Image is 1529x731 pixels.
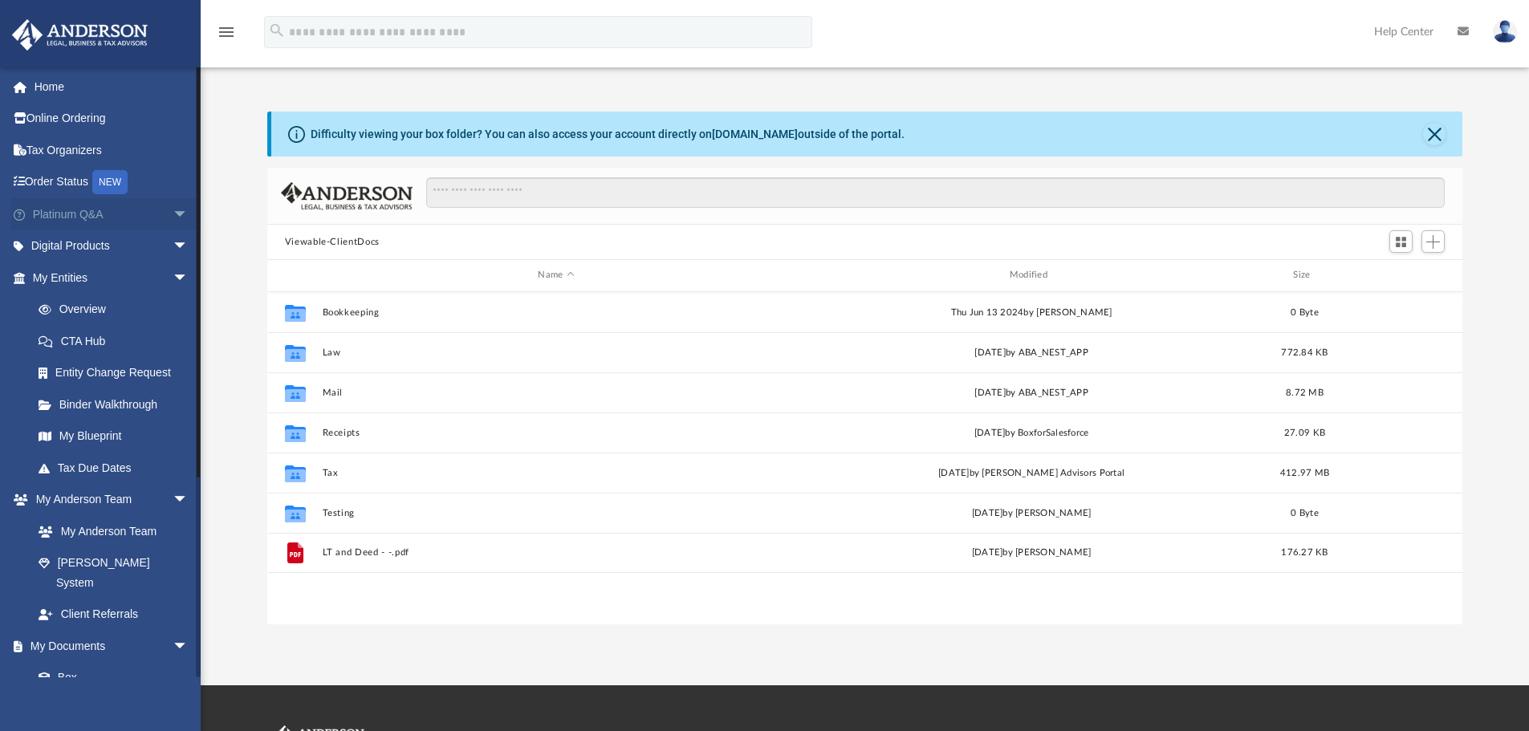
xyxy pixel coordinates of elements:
button: LT and Deed - -.pdf [322,547,790,558]
span: 8.72 MB [1286,388,1324,396]
a: CTA Hub [22,325,213,357]
div: [DATE] by [PERSON_NAME] [797,546,1265,560]
span: arrow_drop_down [173,262,205,294]
a: Client Referrals [22,599,205,631]
div: Size [1272,268,1336,282]
div: Modified [797,268,1266,282]
button: Close [1423,123,1446,145]
a: My Anderson Team [22,515,197,547]
div: id [274,268,315,282]
a: My Blueprint [22,420,205,453]
div: Name [321,268,790,282]
span: 0 Byte [1291,508,1319,517]
a: Tax Organizers [11,134,213,166]
a: My Documentsarrow_drop_down [11,630,205,662]
a: Order StatusNEW [11,166,213,199]
span: 176.27 KB [1281,548,1328,557]
span: arrow_drop_down [173,230,205,263]
div: Difficulty viewing your box folder? You can also access your account directly on outside of the p... [311,126,905,143]
a: Tax Due Dates [22,452,213,484]
button: Bookkeeping [322,307,790,318]
div: [DATE] by [PERSON_NAME] [797,506,1265,520]
button: Mail [322,388,790,398]
a: Box [22,662,197,694]
div: grid [267,292,1463,624]
a: Overview [22,294,213,326]
div: Thu Jun 13 2024 by [PERSON_NAME] [797,305,1265,319]
a: Binder Walkthrough [22,388,213,420]
span: 27.09 KB [1284,428,1325,437]
a: menu [217,30,236,42]
button: Tax [322,468,790,478]
input: Search files and folders [426,177,1445,208]
a: Entity Change Request [22,357,213,389]
a: [PERSON_NAME] System [22,547,205,599]
button: Law [322,347,790,358]
button: Viewable-ClientDocs [285,235,380,250]
div: [DATE] by [PERSON_NAME] Advisors Portal [797,465,1265,480]
i: search [268,22,286,39]
span: 0 Byte [1291,307,1319,316]
span: 412.97 MB [1280,468,1329,477]
a: Digital Productsarrow_drop_down [11,230,213,262]
span: arrow_drop_down [173,630,205,663]
i: menu [217,22,236,42]
span: arrow_drop_down [173,198,205,231]
img: User Pic [1493,20,1517,43]
span: arrow_drop_down [173,484,205,517]
button: Receipts [322,428,790,438]
button: Add [1421,230,1446,253]
div: [DATE] by ABA_NEST_APP [797,345,1265,359]
div: id [1344,268,1456,282]
span: 772.84 KB [1281,347,1328,356]
a: My Entitiesarrow_drop_down [11,262,213,294]
a: My Anderson Teamarrow_drop_down [11,484,205,516]
button: Testing [322,508,790,518]
button: Switch to Grid View [1389,230,1413,253]
a: Home [11,71,213,103]
div: NEW [92,170,128,194]
img: Anderson Advisors Platinum Portal [7,19,152,51]
a: Platinum Q&Aarrow_drop_down [11,198,213,230]
a: [DOMAIN_NAME] [712,128,798,140]
div: [DATE] by ABA_NEST_APP [797,385,1265,400]
a: Online Ordering [11,103,213,135]
div: [DATE] by BoxforSalesforce [797,425,1265,440]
